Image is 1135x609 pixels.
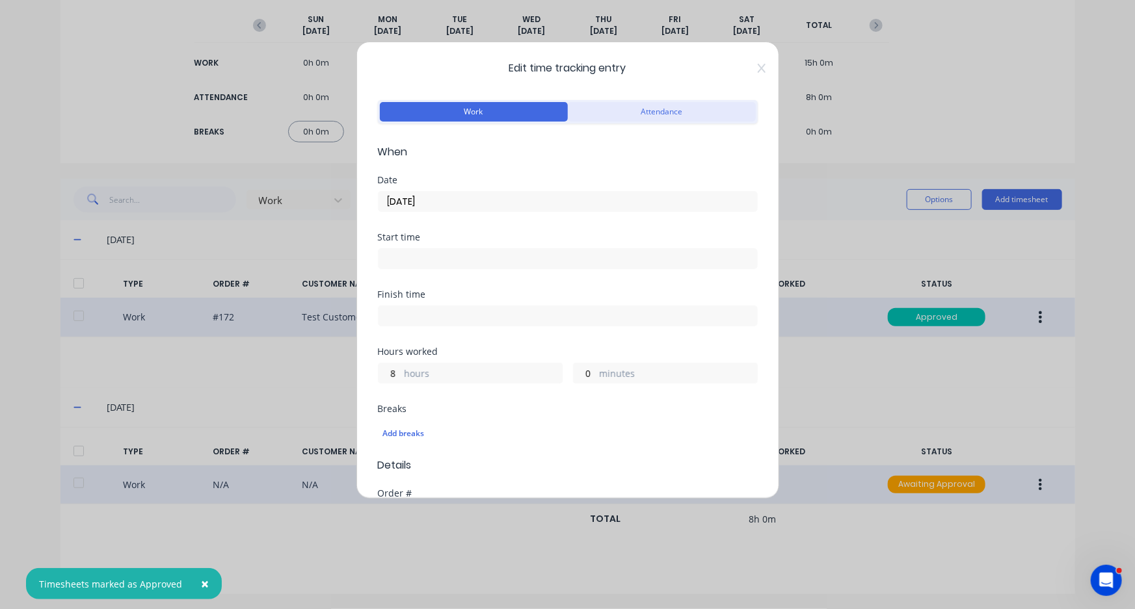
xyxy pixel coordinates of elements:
[378,290,758,299] div: Finish time
[378,60,758,76] span: Edit time tracking entry
[378,233,758,242] div: Start time
[380,102,568,122] button: Work
[378,458,758,473] span: Details
[378,489,758,498] div: Order #
[188,568,222,599] button: Close
[383,425,753,442] div: Add breaks
[378,347,758,356] div: Hours worked
[378,144,758,160] span: When
[39,577,182,591] div: Timesheets marked as Approved
[568,102,756,122] button: Attendance
[378,404,758,413] div: Breaks
[405,367,562,383] label: hours
[201,575,209,593] span: ×
[379,363,401,383] input: 0
[1091,565,1122,596] iframe: Intercom live chat
[378,175,758,185] div: Date
[600,367,757,383] label: minutes
[574,363,596,383] input: 0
